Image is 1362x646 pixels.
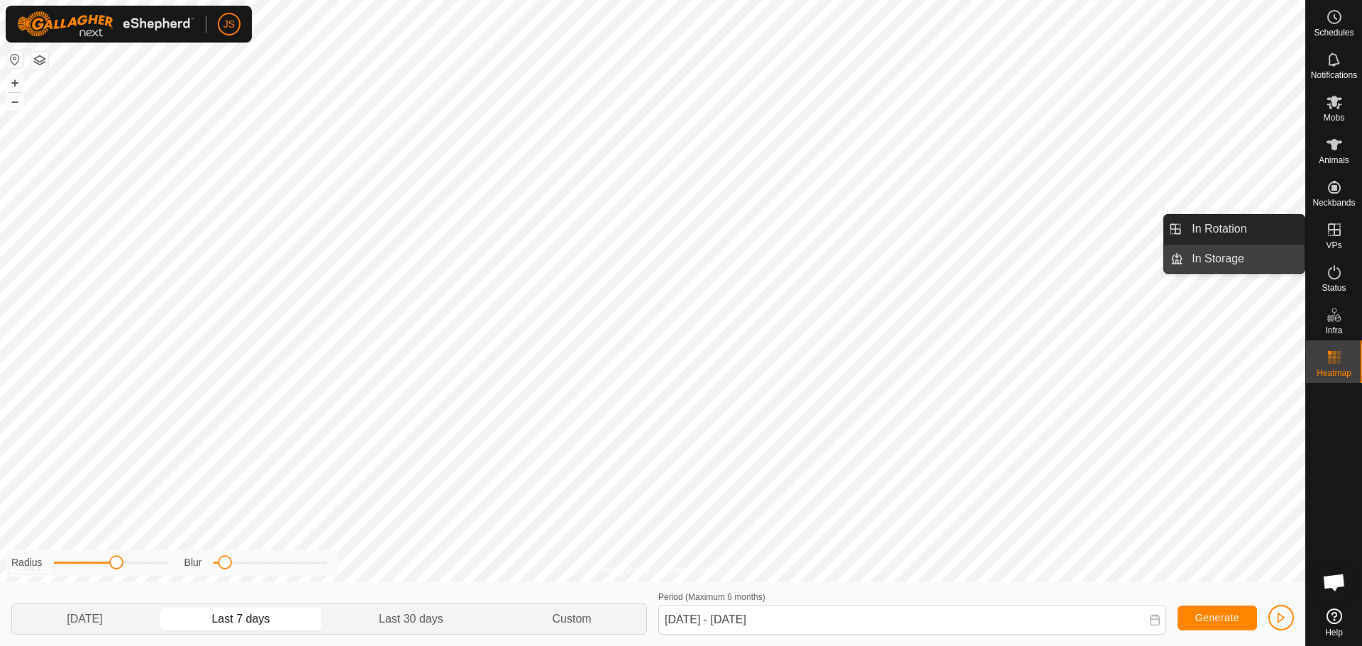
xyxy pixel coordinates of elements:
[1183,245,1305,273] a: In Storage
[1178,606,1257,630] button: Generate
[6,51,23,68] button: Reset Map
[1324,113,1344,122] span: Mobs
[1311,71,1357,79] span: Notifications
[211,611,270,628] span: Last 7 days
[6,74,23,91] button: +
[1192,250,1244,267] span: In Storage
[1317,369,1351,377] span: Heatmap
[67,611,102,628] span: [DATE]
[6,93,23,110] button: –
[17,11,194,37] img: Gallagher Logo
[1306,603,1362,642] a: Help
[223,17,235,32] span: JS
[1314,28,1353,37] span: Schedules
[553,611,592,628] span: Custom
[1325,628,1343,637] span: Help
[1319,156,1349,165] span: Animals
[1313,561,1356,603] a: Open chat
[31,52,48,69] button: Map Layers
[1164,215,1305,243] li: In Rotation
[658,592,765,602] label: Period (Maximum 6 months)
[1325,326,1342,335] span: Infra
[1195,612,1239,623] span: Generate
[667,564,709,577] a: Contact Us
[379,611,443,628] span: Last 30 days
[1326,241,1341,250] span: VPs
[1322,284,1346,292] span: Status
[1183,215,1305,243] a: In Rotation
[184,555,202,570] label: Blur
[11,555,43,570] label: Radius
[597,564,650,577] a: Privacy Policy
[1312,199,1355,207] span: Neckbands
[1164,245,1305,273] li: In Storage
[1192,221,1246,238] span: In Rotation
